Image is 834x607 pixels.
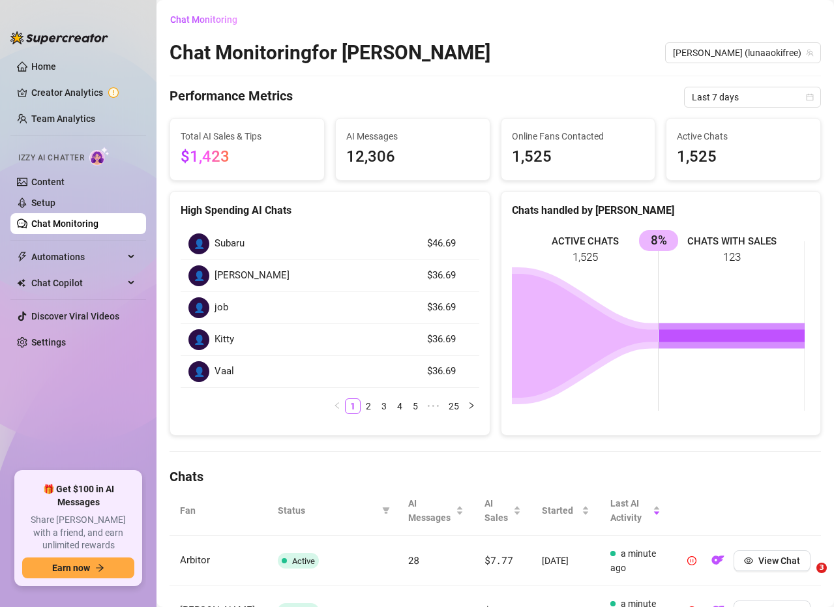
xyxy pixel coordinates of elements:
span: filter [380,501,393,520]
li: 2 [361,398,376,414]
span: 🎁 Get $100 in AI Messages [22,483,134,509]
li: Next 5 Pages [423,398,444,414]
span: Automations [31,246,124,267]
div: 👤 [188,265,209,286]
span: left [333,402,341,409]
article: $46.69 [427,236,471,252]
th: Last AI Activity [600,486,671,536]
button: Earn nowarrow-right [22,557,134,578]
span: Last AI Activity [610,496,650,525]
span: Total AI Sales & Tips [181,129,314,143]
iframe: Intercom live chat [790,563,821,594]
article: $36.69 [427,364,471,379]
span: Started [542,503,579,518]
li: 1 [345,398,361,414]
span: right [468,402,475,409]
th: AI Messages [398,486,474,536]
button: right [464,398,479,414]
img: AI Chatter [89,147,110,166]
button: OF [707,550,728,571]
span: Kitty [215,332,234,348]
span: 28 [408,554,419,567]
span: 12,306 [346,145,479,170]
article: $36.69 [427,332,471,348]
span: $7.77 [484,554,513,567]
span: eye [744,556,753,565]
div: 👤 [188,233,209,254]
img: logo-BBDzfeDw.svg [10,31,108,44]
a: 1 [346,399,360,413]
span: AI Messages [408,496,453,525]
span: Izzy AI Chatter [18,152,84,164]
a: Home [31,61,56,72]
img: OF [711,554,724,567]
a: 2 [361,399,376,413]
li: 25 [444,398,464,414]
li: Next Page [464,398,479,414]
button: Chat Monitoring [170,9,248,30]
img: Chat Copilot [17,278,25,288]
div: 👤 [188,361,209,382]
h4: Performance Metrics [170,87,293,108]
span: $1,423 [181,147,230,166]
span: pause-circle [687,556,696,565]
div: 👤 [188,329,209,350]
span: calendar [806,93,814,101]
li: Previous Page [329,398,345,414]
a: Content [31,177,65,187]
span: team [806,49,814,57]
button: View Chat [734,550,811,571]
a: Team Analytics [31,113,95,124]
span: ••• [423,398,444,414]
a: 3 [377,399,391,413]
a: 25 [445,399,463,413]
article: $36.69 [427,300,471,316]
span: a minute ago [610,548,656,573]
span: Chat Monitoring [170,14,237,25]
li: 5 [408,398,423,414]
span: job [215,300,228,316]
span: 3 [816,563,827,573]
span: Share [PERSON_NAME] with a friend, and earn unlimited rewards [22,514,134,552]
a: 5 [408,399,423,413]
span: Active Chats [677,129,810,143]
a: Creator Analytics exclamation-circle [31,82,136,103]
li: 4 [392,398,408,414]
span: View Chat [758,555,800,566]
span: 1,525 [677,145,810,170]
span: Vaal [215,364,234,379]
div: 👤 [188,297,209,318]
span: Last 7 days [692,87,813,107]
span: Online Fans Contacted [512,129,645,143]
a: Setup [31,198,55,208]
h4: Chats [170,467,821,486]
th: AI Sales [474,486,531,536]
div: Chats handled by [PERSON_NAME] [512,202,811,218]
span: thunderbolt [17,252,27,262]
li: 3 [376,398,392,414]
a: Chat Monitoring [31,218,98,229]
span: AI Messages [346,129,479,143]
th: Started [531,486,600,536]
span: Subaru [215,236,245,252]
span: arrow-right [95,563,104,572]
h2: Chat Monitoring for [PERSON_NAME] [170,40,490,65]
span: [PERSON_NAME] [215,268,290,284]
span: filter [382,507,390,514]
a: Settings [31,337,66,348]
article: $36.69 [427,268,471,284]
span: Chat Copilot [31,273,124,293]
span: Arbitor [180,554,210,566]
span: 1,525 [512,145,645,170]
td: [DATE] [531,536,600,586]
span: Status [278,503,377,518]
a: Discover Viral Videos [31,311,119,321]
a: OF [707,558,728,569]
div: High Spending AI Chats [181,202,479,218]
th: Fan [170,486,267,536]
span: AI Sales [484,496,511,525]
button: left [329,398,345,414]
a: 4 [393,399,407,413]
span: Active [292,556,315,566]
span: Luna (lunaaokifree) [673,43,813,63]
